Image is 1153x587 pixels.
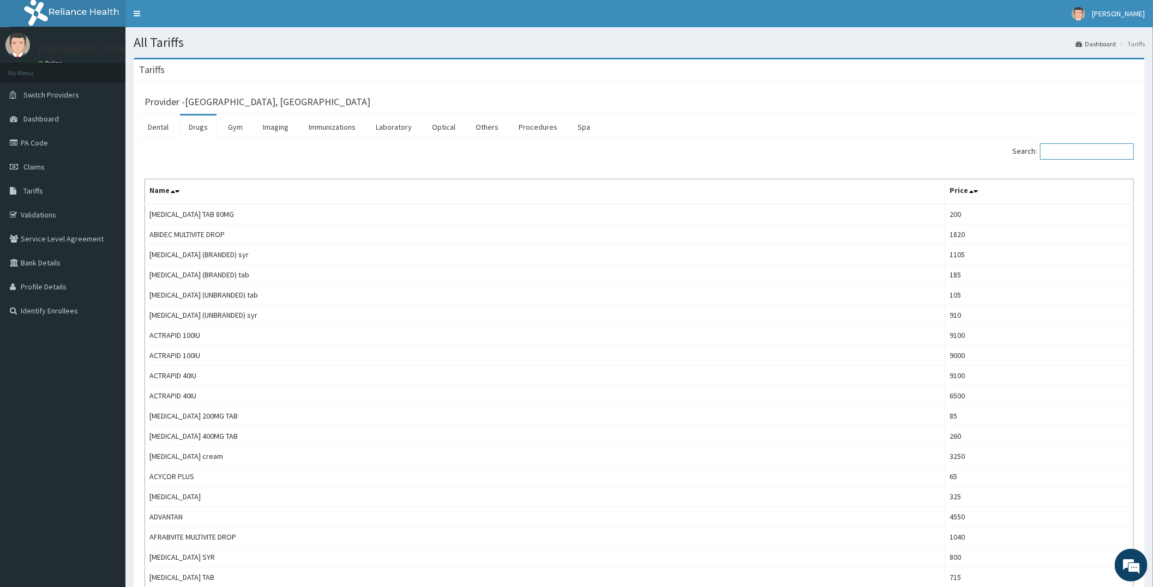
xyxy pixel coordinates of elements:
[145,406,945,426] td: [MEDICAL_DATA] 200MG TAB
[945,446,1134,467] td: 3250
[179,5,205,32] div: Minimize live chat window
[945,285,1134,305] td: 105
[145,467,945,487] td: ACYCOR PLUS
[145,547,945,567] td: [MEDICAL_DATA] SYR
[5,298,208,336] textarea: Type your message and hit 'Enter'
[219,116,251,138] a: Gym
[23,162,45,172] span: Claims
[945,204,1134,225] td: 200
[145,386,945,406] td: ACTRAPID 40IU
[945,386,1134,406] td: 6500
[945,487,1134,507] td: 325
[145,325,945,346] td: ACTRAPID 100IU
[145,366,945,386] td: ACTRAPID 40IU
[134,35,1145,50] h1: All Tariffs
[1040,143,1134,160] input: Search:
[145,487,945,507] td: [MEDICAL_DATA]
[1092,9,1145,19] span: [PERSON_NAME]
[145,179,945,204] th: Name
[423,116,464,138] a: Optical
[467,116,507,138] a: Others
[145,426,945,446] td: [MEDICAL_DATA] 400MG TAB
[945,265,1134,285] td: 185
[145,225,945,245] td: ABIDEC MULTIVITE DROP
[20,55,44,82] img: d_794563401_company_1708531726252_794563401
[180,116,217,138] a: Drugs
[23,114,59,124] span: Dashboard
[63,137,151,247] span: We're online!
[57,61,183,75] div: Chat with us now
[945,547,1134,567] td: 800
[1012,143,1134,160] label: Search:
[5,33,30,57] img: User Image
[145,285,945,305] td: [MEDICAL_DATA] (UNBRANDED) tab
[945,527,1134,547] td: 1040
[945,346,1134,366] td: 9000
[145,527,945,547] td: AFRABVITE MULTIVITE DROP
[945,467,1134,487] td: 65
[145,204,945,225] td: [MEDICAL_DATA] TAB 80MG
[1072,7,1085,21] img: User Image
[145,97,370,107] h3: Provider - [GEOGRAPHIC_DATA], [GEOGRAPHIC_DATA]
[145,346,945,366] td: ACTRAPID 100IU
[945,305,1134,325] td: 910
[254,116,297,138] a: Imaging
[1117,39,1145,49] li: Tariffs
[945,245,1134,265] td: 1105
[145,507,945,527] td: ADVANTAN
[23,186,43,196] span: Tariffs
[945,366,1134,386] td: 9100
[38,44,158,54] p: [GEOGRAPHIC_DATA] ABUJA
[139,65,165,75] h3: Tariffs
[300,116,364,138] a: Immunizations
[569,116,599,138] a: Spa
[1076,39,1116,49] a: Dashboard
[145,265,945,285] td: [MEDICAL_DATA] (BRANDED) tab
[38,59,64,67] a: Online
[510,116,566,138] a: Procedures
[945,225,1134,245] td: 1820
[145,305,945,325] td: [MEDICAL_DATA] (UNBRANDED) syr
[945,406,1134,426] td: 85
[139,116,177,138] a: Dental
[945,325,1134,346] td: 9100
[145,245,945,265] td: [MEDICAL_DATA] (BRANDED) syr
[945,179,1134,204] th: Price
[145,446,945,467] td: [MEDICAL_DATA] cream
[367,116,421,138] a: Laboratory
[945,507,1134,527] td: 4550
[23,90,79,100] span: Switch Providers
[945,426,1134,446] td: 260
